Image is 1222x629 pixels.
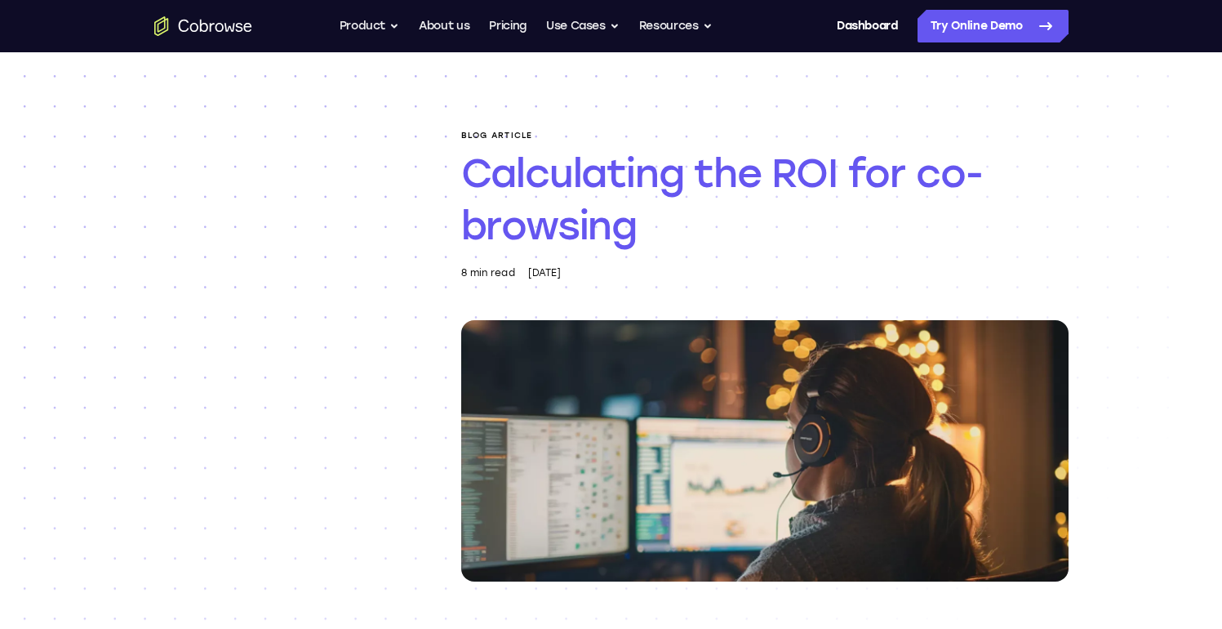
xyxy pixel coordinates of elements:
h1: Calculating the ROI for co-browsing [461,147,1069,252]
button: Product [340,10,400,42]
a: Try Online Demo [918,10,1069,42]
div: [DATE] [528,265,562,281]
button: Use Cases [546,10,620,42]
a: About us [419,10,469,42]
a: Go to the home page [154,16,252,36]
p: Blog article [461,131,1069,141]
img: Calculating the ROI for co-browsing [461,320,1069,582]
a: Pricing [489,10,527,42]
a: Dashboard [837,10,898,42]
div: 8 min read [461,265,515,281]
button: Resources [639,10,713,42]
